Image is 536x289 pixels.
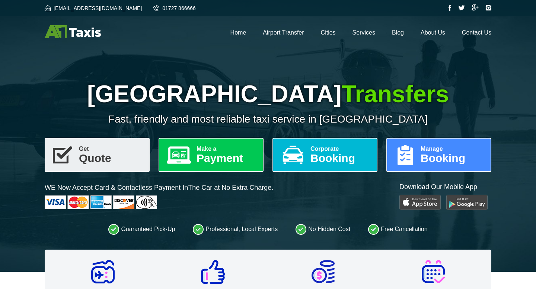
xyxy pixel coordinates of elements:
li: Free Cancellation [368,224,427,235]
p: WE Now Accept Card & Contactless Payment In [45,183,273,192]
span: Get [79,146,143,152]
a: Cities [321,29,336,36]
li: No Hidden Cost [296,224,350,235]
img: Instagram [485,5,491,11]
img: Google Play [446,195,488,210]
li: Guaranteed Pick-Up [108,224,175,235]
span: The Car at No Extra Charge. [188,184,273,191]
a: ManageBooking [386,138,491,172]
img: A1 Taxis St Albans LTD [45,25,101,38]
h1: [GEOGRAPHIC_DATA] [45,80,491,108]
img: Competitive Pricing Icon [201,260,225,284]
span: Manage [421,146,485,152]
a: 01727 866666 [153,5,196,11]
a: Blog [392,29,404,36]
p: Download Our Mobile App [399,182,491,192]
img: Airport Transfer Icon [91,260,115,283]
img: Google Plus [472,4,479,11]
img: Cards [45,195,157,209]
a: GetQuote [45,138,150,172]
a: [EMAIL_ADDRESS][DOMAIN_NAME] [45,5,142,11]
img: Facebook [449,5,452,11]
span: Make a [197,146,257,152]
span: Transfers [342,81,449,107]
a: Services [352,29,375,36]
a: About Us [421,29,445,36]
img: Play Store [399,195,441,210]
p: Fast, friendly and most reliable taxi service in [GEOGRAPHIC_DATA] [45,113,491,125]
a: Contact Us [462,29,491,36]
a: Airport Transfer [263,29,304,36]
img: Available 24/7 Icon [422,260,445,283]
a: CorporateBooking [272,138,377,172]
a: Make aPayment [159,138,264,172]
li: Professional, Local Experts [193,224,278,235]
span: Corporate [310,146,371,152]
img: Twitter [458,5,465,10]
a: Home [230,29,246,36]
img: No Hidde Costs Icon [312,260,335,283]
